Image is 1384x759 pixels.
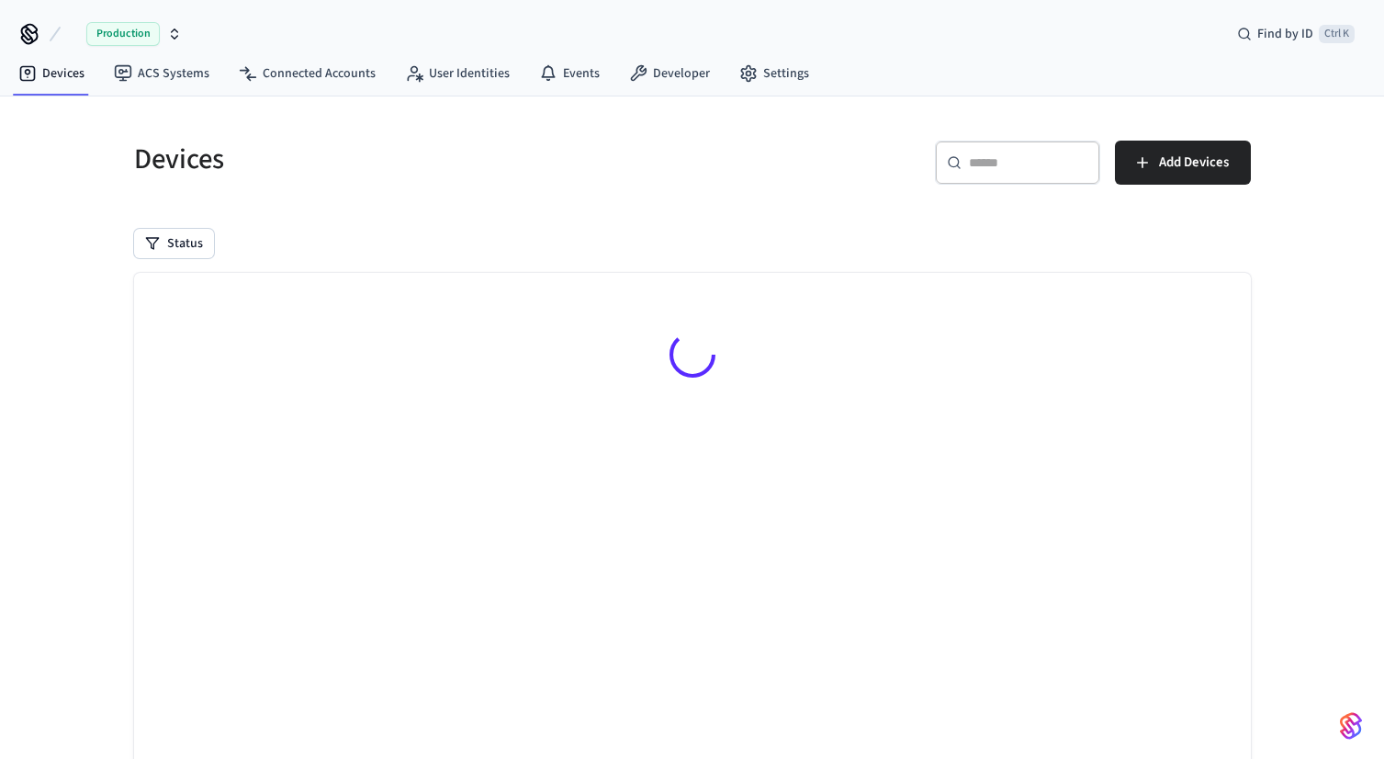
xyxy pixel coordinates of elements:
[614,57,725,90] a: Developer
[134,229,214,258] button: Status
[99,57,224,90] a: ACS Systems
[134,141,681,178] h5: Devices
[1319,25,1355,43] span: Ctrl K
[4,57,99,90] a: Devices
[1115,141,1251,185] button: Add Devices
[1222,17,1369,51] div: Find by IDCtrl K
[86,22,160,46] span: Production
[224,57,390,90] a: Connected Accounts
[1340,711,1362,741] img: SeamLogoGradient.69752ec5.svg
[390,57,524,90] a: User Identities
[524,57,614,90] a: Events
[1257,25,1313,43] span: Find by ID
[1159,151,1229,175] span: Add Devices
[725,57,824,90] a: Settings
